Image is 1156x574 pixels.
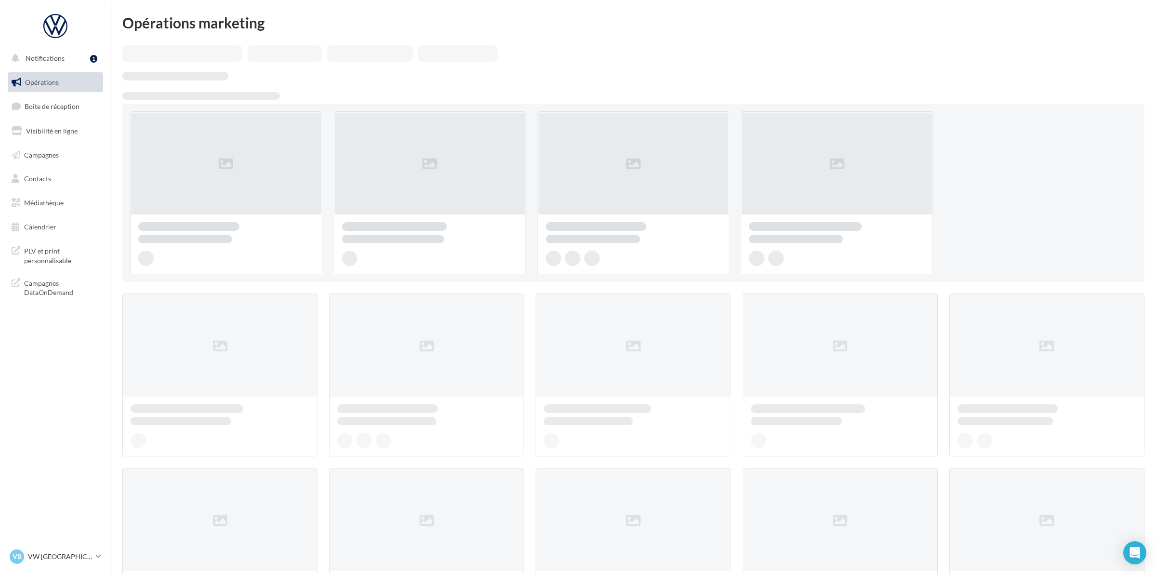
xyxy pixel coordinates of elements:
a: Visibilité en ligne [6,121,105,141]
span: Calendrier [24,223,56,231]
span: Opérations [25,78,59,86]
span: Boîte de réception [25,102,79,110]
div: 1 [90,55,97,63]
span: Campagnes [24,150,59,159]
span: PLV et print personnalisable [24,244,99,265]
div: Open Intercom Messenger [1123,541,1146,564]
button: Notifications 1 [6,48,101,68]
span: Campagnes DataOnDemand [24,277,99,297]
span: Médiathèque [24,199,64,207]
a: Campagnes DataOnDemand [6,273,105,301]
a: VB VW [GEOGRAPHIC_DATA] [8,547,103,566]
span: Notifications [26,54,65,62]
p: VW [GEOGRAPHIC_DATA] [28,552,92,561]
span: VB [13,552,22,561]
span: Visibilité en ligne [26,127,78,135]
a: Boîte de réception [6,96,105,117]
a: Campagnes [6,145,105,165]
span: Contacts [24,174,51,183]
a: Contacts [6,169,105,189]
a: PLV et print personnalisable [6,240,105,269]
div: Opérations marketing [122,15,1144,30]
a: Médiathèque [6,193,105,213]
a: Opérations [6,72,105,93]
a: Calendrier [6,217,105,237]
